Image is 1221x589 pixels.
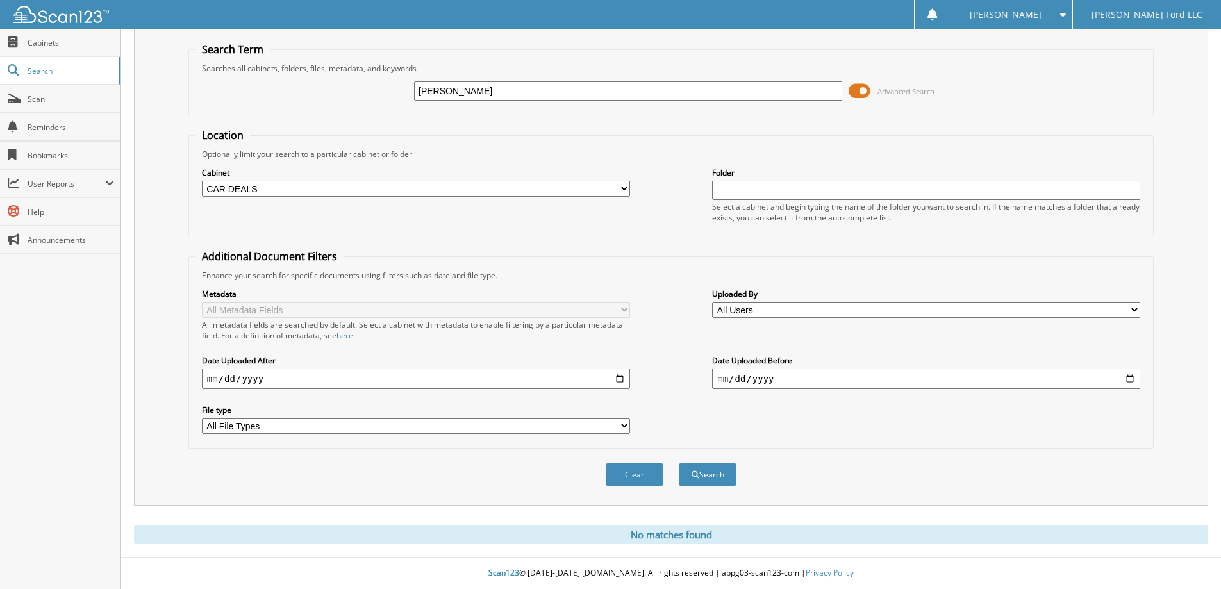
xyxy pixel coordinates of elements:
[202,369,630,389] input: start
[970,11,1042,19] span: [PERSON_NAME]
[336,330,353,341] a: here
[195,63,1147,74] div: Searches all cabinets, folders, files, metadata, and keywords
[28,94,114,104] span: Scan
[679,463,736,486] button: Search
[195,270,1147,281] div: Enhance your search for specific documents using filters such as date and file type.
[13,6,109,23] img: scan123-logo-white.svg
[202,288,630,299] label: Metadata
[712,167,1140,178] label: Folder
[712,355,1140,366] label: Date Uploaded Before
[806,567,854,578] a: Privacy Policy
[1092,11,1202,19] span: [PERSON_NAME] Ford LLC
[606,463,663,486] button: Clear
[134,525,1208,544] div: No matches found
[202,167,630,178] label: Cabinet
[195,249,344,263] legend: Additional Document Filters
[28,235,114,245] span: Announcements
[877,87,934,96] span: Advanced Search
[195,42,270,56] legend: Search Term
[202,355,630,366] label: Date Uploaded After
[202,404,630,415] label: File type
[28,37,114,48] span: Cabinets
[28,178,105,189] span: User Reports
[488,567,519,578] span: Scan123
[121,558,1221,589] div: © [DATE]-[DATE] [DOMAIN_NAME]. All rights reserved | appg03-scan123-com |
[195,149,1147,160] div: Optionally limit your search to a particular cabinet or folder
[712,369,1140,389] input: end
[195,128,250,142] legend: Location
[202,319,630,341] div: All metadata fields are searched by default. Select a cabinet with metadata to enable filtering b...
[28,150,114,161] span: Bookmarks
[28,122,114,133] span: Reminders
[1157,527,1221,589] iframe: Chat Widget
[28,206,114,217] span: Help
[712,288,1140,299] label: Uploaded By
[712,201,1140,223] div: Select a cabinet and begin typing the name of the folder you want to search in. If the name match...
[28,65,112,76] span: Search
